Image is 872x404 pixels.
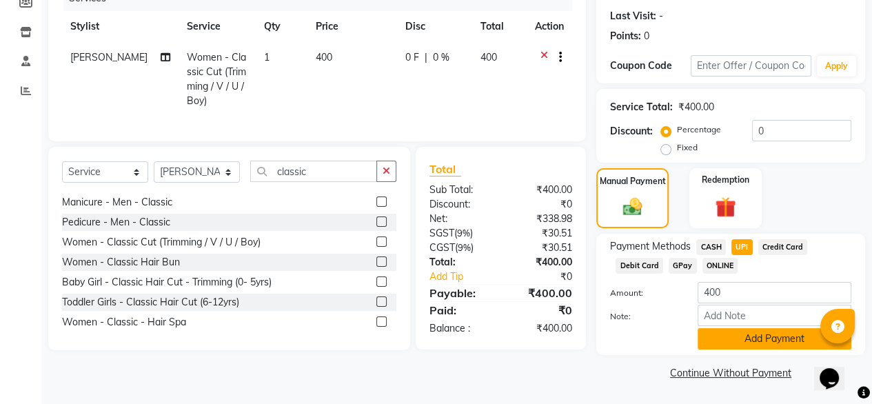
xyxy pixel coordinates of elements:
[691,55,811,77] input: Enter Offer / Coupon Code
[62,315,186,330] div: Women - Classic - Hair Spa
[458,242,471,253] span: 9%
[70,51,148,63] span: [PERSON_NAME]
[405,50,419,65] span: 0 F
[256,11,307,42] th: Qty
[429,162,461,176] span: Total
[480,51,496,63] span: 400
[817,56,856,77] button: Apply
[678,100,714,114] div: ₹400.00
[62,195,172,210] div: Manicure - Men - Classic
[731,239,753,255] span: UPI
[419,270,514,284] a: Add Tip
[599,366,862,381] a: Continue Without Payment
[62,275,272,290] div: Baby Girl - Classic Hair Cut - Trimming (0- 5yrs)
[610,124,653,139] div: Discount:
[698,328,851,350] button: Add Payment
[610,9,656,23] div: Last Visit:
[698,305,851,326] input: Add Note
[500,197,582,212] div: ₹0
[62,255,180,270] div: Women - Classic Hair Bun
[709,194,742,220] img: _gift.svg
[669,258,697,274] span: GPay
[419,255,501,270] div: Total:
[425,50,427,65] span: |
[62,215,170,230] div: Pedicure - Men - Classic
[62,11,179,42] th: Stylist
[617,196,649,218] img: _cash.svg
[187,51,246,107] span: Women - Classic Cut (Trimming / V / U / Boy)
[500,321,582,336] div: ₹400.00
[527,11,572,42] th: Action
[419,197,501,212] div: Discount:
[500,255,582,270] div: ₹400.00
[500,285,582,301] div: ₹400.00
[316,51,332,63] span: 400
[600,175,666,188] label: Manual Payment
[500,226,582,241] div: ₹30.51
[758,239,808,255] span: Credit Card
[500,183,582,197] div: ₹400.00
[472,11,527,42] th: Total
[616,258,663,274] span: Debit Card
[419,302,501,319] div: Paid:
[644,29,649,43] div: 0
[514,270,582,284] div: ₹0
[702,174,749,186] label: Redemption
[397,11,472,42] th: Disc
[677,123,721,136] label: Percentage
[419,285,501,301] div: Payable:
[429,227,454,239] span: SGST
[610,29,641,43] div: Points:
[419,241,501,255] div: ( )
[702,258,738,274] span: ONLINE
[659,9,663,23] div: -
[179,11,256,42] th: Service
[600,287,687,299] label: Amount:
[600,310,687,323] label: Note:
[419,321,501,336] div: Balance :
[696,239,726,255] span: CASH
[610,59,691,73] div: Coupon Code
[419,212,501,226] div: Net:
[814,349,858,390] iframe: chat widget
[500,241,582,255] div: ₹30.51
[62,295,239,310] div: Toddler Girls - Classic Hair Cut (6-12yrs)
[419,226,501,241] div: ( )
[433,50,449,65] span: 0 %
[610,100,673,114] div: Service Total:
[677,141,698,154] label: Fixed
[500,212,582,226] div: ₹338.98
[500,302,582,319] div: ₹0
[307,11,397,42] th: Price
[62,235,261,250] div: Women - Classic Cut (Trimming / V / U / Boy)
[698,282,851,303] input: Amount
[429,241,455,254] span: CGST
[457,228,470,239] span: 9%
[264,51,270,63] span: 1
[250,161,377,182] input: Search or Scan
[610,239,691,254] span: Payment Methods
[419,183,501,197] div: Sub Total:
